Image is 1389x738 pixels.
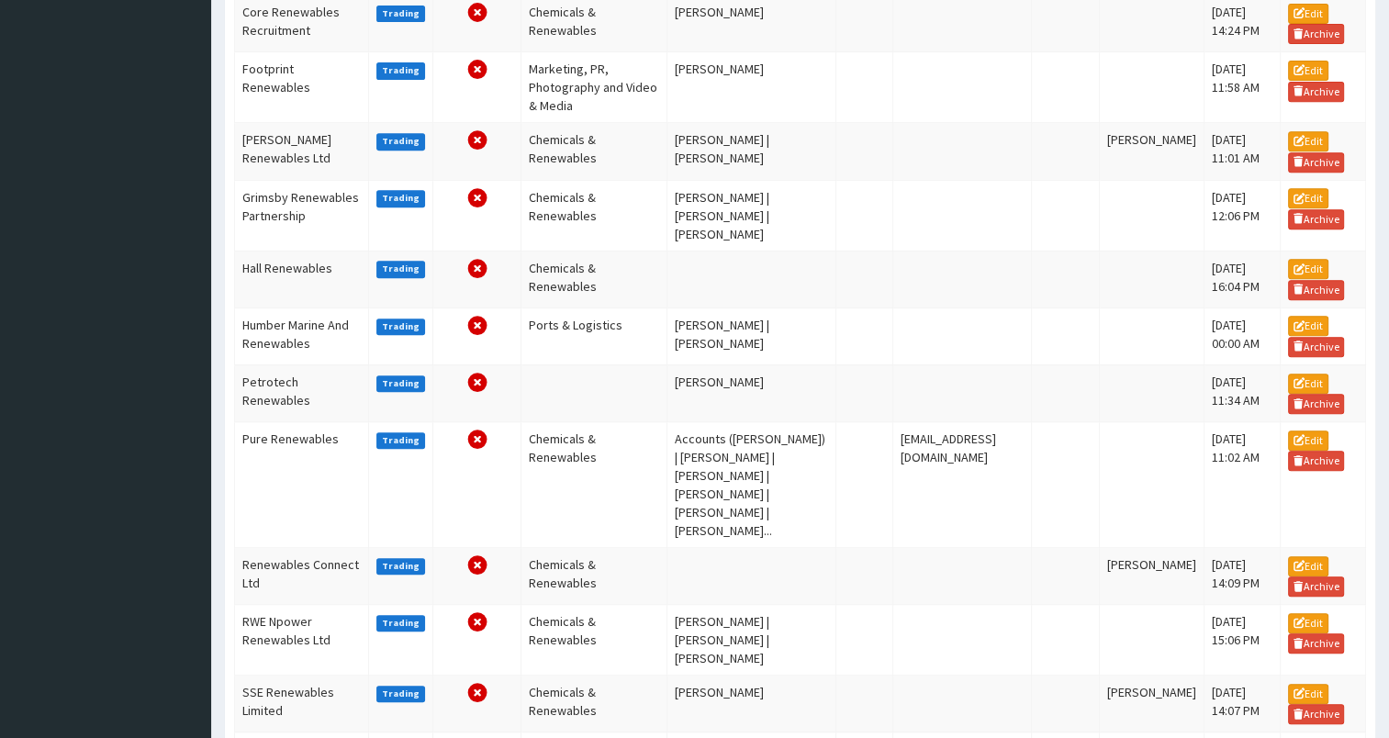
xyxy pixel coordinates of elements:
[1204,364,1281,421] td: [DATE] 11:34 AM
[1288,613,1328,633] a: Edit
[376,432,426,449] label: Trading
[1204,307,1281,364] td: [DATE] 00:00 AM
[1288,556,1328,576] a: Edit
[666,307,836,364] td: [PERSON_NAME] | [PERSON_NAME]
[235,251,369,307] td: Hall Renewables
[1204,123,1281,180] td: [DATE] 11:01 AM
[376,615,426,632] label: Trading
[235,422,369,548] td: Pure Renewables
[1204,605,1281,676] td: [DATE] 15:06 PM
[1204,251,1281,307] td: [DATE] 16:04 PM
[666,422,836,548] td: Accounts ([PERSON_NAME]) | [PERSON_NAME] | [PERSON_NAME] | [PERSON_NAME] | [PERSON_NAME] | [PERSO...
[1288,4,1328,24] a: Edit
[1204,422,1281,548] td: [DATE] 11:02 AM
[521,123,666,180] td: Chemicals & Renewables
[376,375,426,392] label: Trading
[1204,548,1281,605] td: [DATE] 14:09 PM
[666,364,836,421] td: [PERSON_NAME]
[1204,676,1281,732] td: [DATE] 14:07 PM
[1288,633,1345,654] a: Archive
[235,52,369,123] td: Footprint Renewables
[1288,684,1328,704] a: Edit
[1288,188,1328,208] a: Edit
[666,605,836,676] td: [PERSON_NAME] | [PERSON_NAME] | [PERSON_NAME]
[1288,259,1328,279] a: Edit
[666,180,836,251] td: [PERSON_NAME] | [PERSON_NAME] | [PERSON_NAME]
[235,605,369,676] td: RWE Npower Renewables Ltd
[666,123,836,180] td: [PERSON_NAME] | [PERSON_NAME]
[1204,52,1281,123] td: [DATE] 11:58 AM
[521,180,666,251] td: Chemicals & Renewables
[235,364,369,421] td: Petrotech Renewables
[1204,180,1281,251] td: [DATE] 12:06 PM
[376,319,426,335] label: Trading
[235,676,369,732] td: SSE Renewables Limited
[521,676,666,732] td: Chemicals & Renewables
[376,261,426,277] label: Trading
[376,6,426,22] label: Trading
[521,52,666,123] td: Marketing, PR, Photography and Video & Media
[521,307,666,364] td: Ports & Logistics
[1288,374,1328,394] a: Edit
[235,180,369,251] td: Grimsby Renewables Partnership
[376,686,426,702] label: Trading
[235,307,369,364] td: Humber Marine And Renewables
[235,123,369,180] td: [PERSON_NAME] Renewables Ltd
[521,422,666,548] td: Chemicals & Renewables
[376,558,426,575] label: Trading
[1288,280,1345,300] a: Archive
[521,251,666,307] td: Chemicals & Renewables
[1288,152,1345,173] a: Archive
[521,548,666,605] td: Chemicals & Renewables
[1288,451,1345,471] a: Archive
[1288,24,1345,44] a: Archive
[376,133,426,150] label: Trading
[1288,337,1345,357] a: Archive
[376,62,426,79] label: Trading
[1288,131,1328,151] a: Edit
[1288,430,1328,451] a: Edit
[893,422,1032,548] td: [EMAIL_ADDRESS][DOMAIN_NAME]
[1100,123,1204,180] td: [PERSON_NAME]
[666,676,836,732] td: [PERSON_NAME]
[521,605,666,676] td: Chemicals & Renewables
[376,190,426,207] label: Trading
[1288,704,1345,724] a: Archive
[1288,316,1328,336] a: Edit
[1100,676,1204,732] td: [PERSON_NAME]
[1288,209,1345,229] a: Archive
[666,52,836,123] td: [PERSON_NAME]
[1288,61,1328,81] a: Edit
[1288,394,1345,414] a: Archive
[1100,548,1204,605] td: [PERSON_NAME]
[1288,82,1345,102] a: Archive
[1288,576,1345,597] a: Archive
[235,548,369,605] td: Renewables Connect Ltd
